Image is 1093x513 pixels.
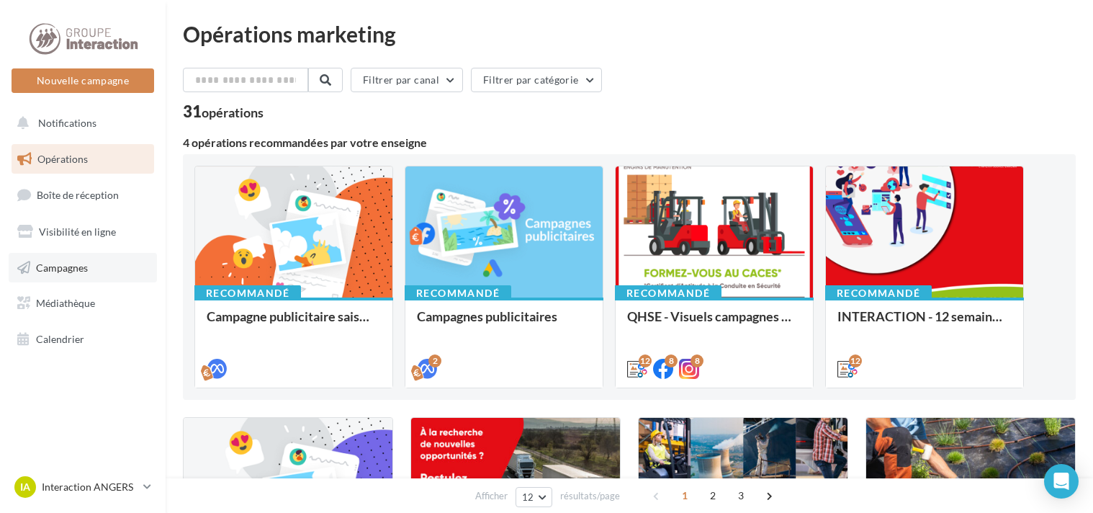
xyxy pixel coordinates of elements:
p: Interaction ANGERS [42,480,138,494]
span: résultats/page [560,489,620,503]
a: Calendrier [9,324,157,354]
span: Calendrier [36,333,84,345]
span: 3 [729,484,752,507]
div: Recommandé [405,285,511,301]
div: INTERACTION - 12 semaines de publication [837,309,1012,338]
span: 12 [522,491,534,503]
a: Opérations [9,144,157,174]
span: Afficher [475,489,508,503]
div: Recommandé [615,285,721,301]
div: 8 [665,354,678,367]
a: Médiathèque [9,288,157,318]
div: Recommandé [194,285,301,301]
span: Opérations [37,153,88,165]
span: Campagnes [36,261,88,273]
div: 12 [639,354,652,367]
button: 12 [516,487,552,507]
div: 2 [428,354,441,367]
span: Notifications [38,117,96,129]
div: opérations [202,106,264,119]
div: Open Intercom Messenger [1044,464,1079,499]
span: 2 [701,484,724,507]
a: Visibilité en ligne [9,217,157,247]
span: Boîte de réception [37,189,119,201]
span: 1 [673,484,696,507]
span: Médiathèque [36,297,95,309]
div: 8 [691,354,703,367]
div: 12 [849,354,862,367]
div: 4 opérations recommandées par votre enseigne [183,137,1076,148]
button: Filtrer par catégorie [471,68,602,92]
div: Recommandé [825,285,932,301]
a: IA Interaction ANGERS [12,473,154,501]
span: Visibilité en ligne [39,226,116,238]
button: Filtrer par canal [351,68,463,92]
div: Campagne publicitaire saisonniers [207,309,381,338]
span: IA [20,480,30,494]
a: Boîte de réception [9,179,157,210]
div: 31 [183,104,264,120]
div: Opérations marketing [183,23,1076,45]
div: Campagnes publicitaires [417,309,591,338]
button: Nouvelle campagne [12,68,154,93]
div: QHSE - Visuels campagnes siège [627,309,801,338]
a: Campagnes [9,253,157,283]
button: Notifications [9,108,151,138]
